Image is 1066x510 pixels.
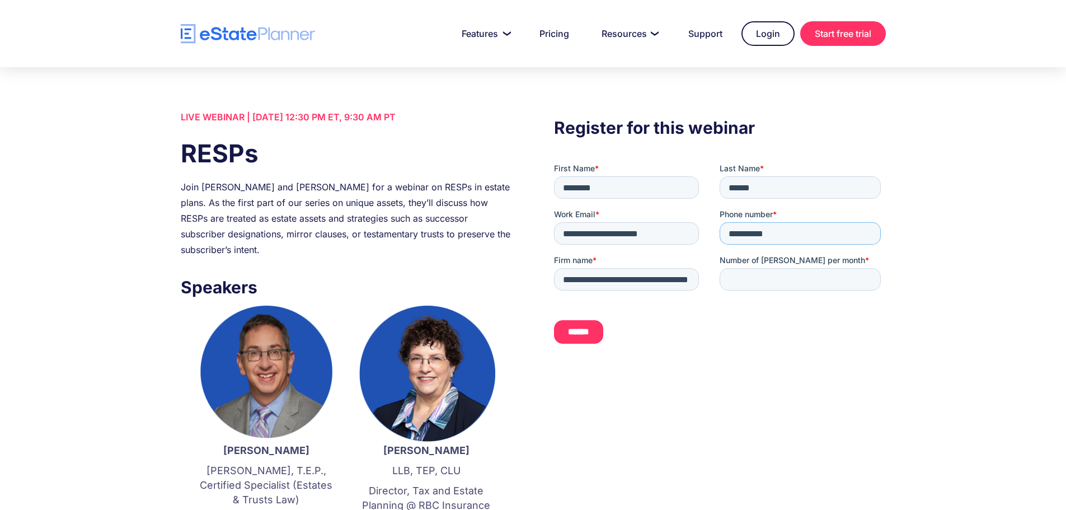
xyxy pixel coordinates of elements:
[358,464,495,478] p: LLB, TEP, CLU
[223,445,309,456] strong: [PERSON_NAME]
[181,274,512,300] h3: Speakers
[383,445,469,456] strong: [PERSON_NAME]
[588,22,669,45] a: Resources
[181,24,315,44] a: home
[800,21,886,46] a: Start free trial
[741,21,795,46] a: Login
[181,179,512,258] div: Join [PERSON_NAME] and [PERSON_NAME] for a webinar on RESPs in estate plans. As the first part of...
[448,22,520,45] a: Features
[554,115,885,141] h3: Register for this webinar
[554,163,885,376] iframe: Form 0
[181,109,512,125] div: LIVE WEBINAR | [DATE] 12:30 PM ET, 9:30 AM PT
[198,464,335,507] p: [PERSON_NAME], T.E.P., Certified Specialist (Estates & Trusts Law)
[181,136,512,171] h1: RESPs
[526,22,583,45] a: Pricing
[675,22,736,45] a: Support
